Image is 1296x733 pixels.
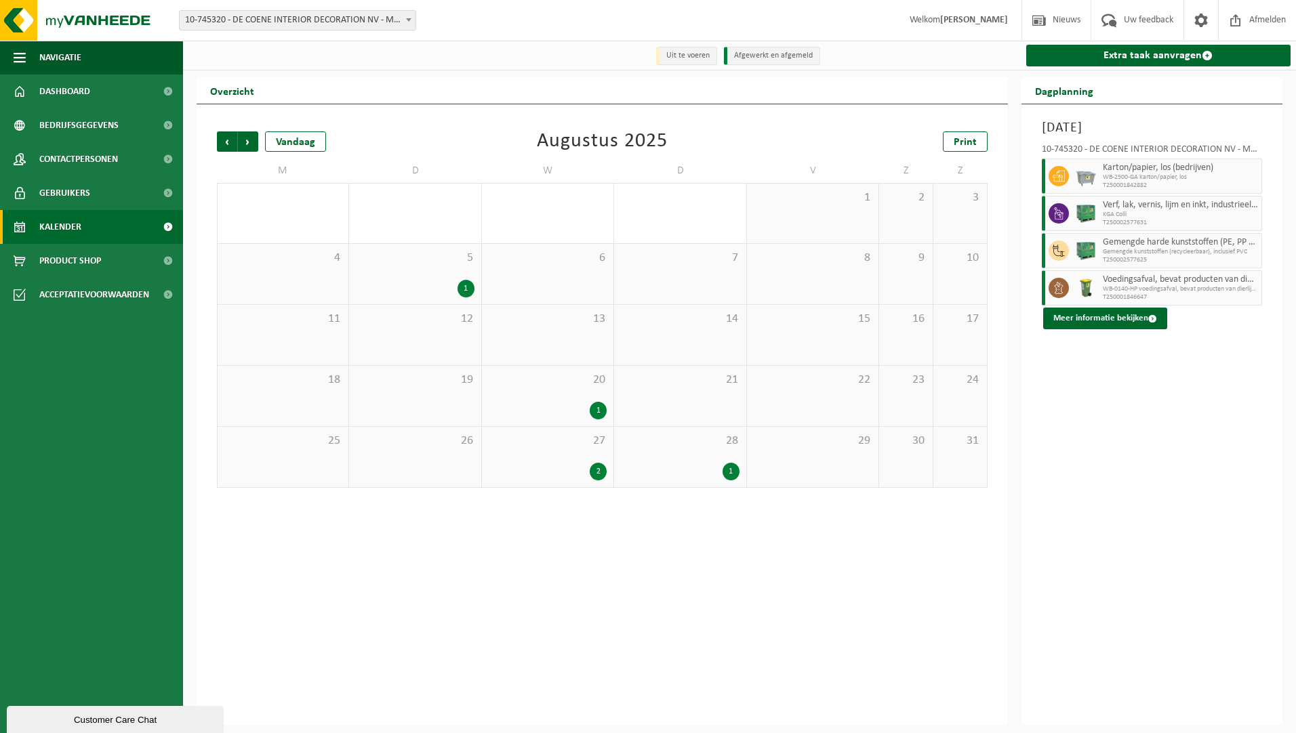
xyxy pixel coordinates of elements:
td: D [614,159,746,183]
span: 16 [886,312,926,327]
span: 28 [621,434,739,448]
span: Navigatie [39,41,81,75]
span: 10-745320 - DE COENE INTERIOR DECORATION NV - MARKE [180,11,416,30]
div: Vandaag [265,131,326,152]
span: Kalender [39,210,81,244]
span: 6 [489,251,607,266]
span: 27 [489,434,607,448]
span: Print [954,137,977,148]
span: T250001846647 [1103,293,1259,301]
li: Uit te voeren [656,47,717,65]
span: 11 [224,312,342,327]
span: 1 [754,190,872,205]
h2: Dagplanning [1021,77,1107,104]
span: 10 [940,251,980,266]
strong: [PERSON_NAME] [940,15,1008,25]
div: 10-745320 - DE COENE INTERIOR DECORATION NV - MARKE [1042,145,1263,159]
span: 19 [356,373,474,388]
span: 22 [754,373,872,388]
td: V [747,159,879,183]
img: PB-HB-1400-HPE-GN-01 [1076,240,1096,261]
div: 1 [458,280,474,297]
a: Print [943,131,988,152]
div: 1 [723,463,740,480]
span: WB-2500-GA karton/papier, los [1103,173,1259,182]
div: 2 [590,463,607,480]
span: Bedrijfsgegevens [39,108,119,142]
span: 24 [940,373,980,388]
span: 4 [224,251,342,266]
div: 1 [590,402,607,419]
span: Volgende [238,131,258,152]
img: WB-0140-HPE-GN-50 [1076,278,1096,298]
span: 15 [754,312,872,327]
span: 31 [940,434,980,448]
img: PB-HB-1400-HPE-GN-01 [1076,203,1096,224]
span: Voedingsafval, bevat producten van dierlijke oorsprong, onverpakt, categorie 3 [1103,274,1259,285]
span: Gemengde kunststoffen (recycleerbaar), inclusief PVC [1103,248,1259,256]
span: 5 [356,251,474,266]
td: M [217,159,349,183]
span: 3 [940,190,980,205]
span: 12 [356,312,474,327]
span: 26 [356,434,474,448]
span: 9 [886,251,926,266]
span: Dashboard [39,75,90,108]
span: Gemengde harde kunststoffen (PE, PP en PVC), recycleerbaar (industrieel) [1103,237,1259,248]
span: 21 [621,373,739,388]
button: Meer informatie bekijken [1043,308,1167,329]
span: KGA Colli [1103,211,1259,219]
span: Verf, lak, vernis, lijm en inkt, industrieel in kleinverpakking [1103,200,1259,211]
span: 2 [886,190,926,205]
span: Acceptatievoorwaarden [39,278,149,312]
span: 29 [754,434,872,448]
td: Z [933,159,988,183]
span: Gebruikers [39,176,90,210]
td: Z [879,159,933,183]
span: Product Shop [39,244,101,278]
span: Karton/papier, los (bedrijven) [1103,163,1259,173]
span: 20 [489,373,607,388]
span: Vorige [217,131,237,152]
span: 7 [621,251,739,266]
li: Afgewerkt en afgemeld [724,47,820,65]
span: 17 [940,312,980,327]
td: D [349,159,481,183]
span: 10-745320 - DE COENE INTERIOR DECORATION NV - MARKE [179,10,416,30]
h3: [DATE] [1042,118,1263,138]
span: Contactpersonen [39,142,118,176]
span: 8 [754,251,872,266]
span: 18 [224,373,342,388]
span: 30 [886,434,926,448]
div: Augustus 2025 [537,131,668,152]
span: 13 [489,312,607,327]
h2: Overzicht [197,77,268,104]
span: T250002577631 [1103,219,1259,227]
img: WB-2500-GAL-GY-01 [1076,166,1096,186]
span: WB-0140-HP voedingsafval, bevat producten van dierlijke oors [1103,285,1259,293]
td: W [482,159,614,183]
iframe: chat widget [7,703,226,733]
span: T250002577625 [1103,256,1259,264]
span: 23 [886,373,926,388]
span: T250001842882 [1103,182,1259,190]
span: 25 [224,434,342,448]
a: Extra taak aanvragen [1026,45,1291,66]
span: 14 [621,312,739,327]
